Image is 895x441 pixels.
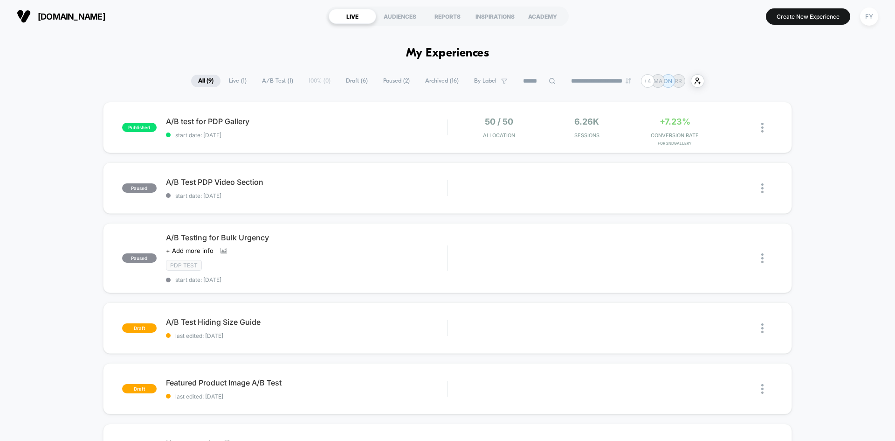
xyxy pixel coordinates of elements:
span: CONVERSION RATE [633,132,716,139]
span: Featured Product Image A/B Test [166,378,447,387]
span: paused [122,253,157,263]
span: Archived ( 16 ) [418,75,466,87]
span: start date: [DATE] [166,192,447,199]
img: end [626,78,631,84]
div: ACADEMY [519,9,566,24]
span: PDP Test [166,260,202,271]
span: Allocation [483,132,515,139]
span: Paused ( 2 ) [376,75,417,87]
span: Live ( 1 ) [222,75,254,87]
span: published [122,123,157,132]
span: start date: [DATE] [166,132,447,139]
span: A/B test for PDP Gallery [166,117,447,126]
span: All ( 9 ) [191,75,220,87]
span: [DOMAIN_NAME] [38,12,105,21]
span: A/B Test PDP Video Section [166,177,447,187]
span: Draft ( 6 ) [339,75,375,87]
span: start date: [DATE] [166,276,447,283]
span: Sessions [545,132,629,139]
img: close [761,183,764,193]
p: RR [675,77,682,84]
span: last edited: [DATE] [166,393,447,400]
button: [DOMAIN_NAME] [14,9,108,24]
span: A/B Test Hiding Size Guide [166,317,447,327]
div: FY [860,7,878,26]
img: Visually logo [17,9,31,23]
h1: My Experiences [406,47,489,60]
span: 50 / 50 [485,117,513,126]
div: AUDIENCES [376,9,424,24]
span: for 2ndGallery [633,141,716,146]
span: By Label [474,77,496,84]
img: close [761,253,764,263]
span: 6.26k [574,117,599,126]
span: paused [122,183,157,193]
p: MA [654,77,662,84]
span: + Add more info [166,247,213,254]
div: INSPIRATIONS [471,9,519,24]
span: last edited: [DATE] [166,332,447,339]
span: draft [122,323,157,333]
button: FY [857,7,881,26]
span: A/B Testing for Bulk Urgency [166,233,447,242]
span: A/B Test ( 1 ) [255,75,300,87]
button: Create New Experience [766,8,850,25]
img: close [761,323,764,333]
div: + 4 [641,74,654,88]
span: +7.23% [660,117,690,126]
div: LIVE [329,9,376,24]
p: DN [664,77,672,84]
span: draft [122,384,157,393]
img: close [761,123,764,133]
div: REPORTS [424,9,471,24]
img: close [761,384,764,394]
